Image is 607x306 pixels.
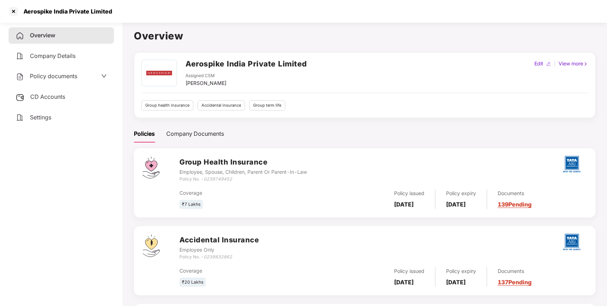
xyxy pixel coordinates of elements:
[185,73,226,79] div: Assigned CSM
[134,28,596,44] h1: Overview
[179,200,203,209] div: ₹7 Lakhs
[142,157,159,178] img: svg+xml;base64,PHN2ZyB4bWxucz0iaHR0cDovL3d3dy53My5vcmcvMjAwMC9zdmciIHdpZHRoPSI0Ny43MTQiIGhlaWdodD...
[179,235,259,246] h3: Accidental Insurance
[19,8,112,15] div: Aerospike India Private Limited
[179,254,259,261] div: Policy No. -
[498,201,532,208] a: 139 Pending
[185,58,307,70] h2: Aerospike India Private Limited
[533,60,545,68] div: Edit
[394,279,414,286] b: [DATE]
[101,73,107,79] span: down
[179,246,259,254] div: Employee Only
[30,114,51,121] span: Settings
[30,52,75,59] span: Company Details
[204,254,232,259] i: 0239832862
[498,267,532,275] div: Documents
[166,129,224,138] div: Company Documents
[249,100,285,111] div: Group term life
[179,267,315,275] div: Coverage
[142,235,160,257] img: svg+xml;base64,PHN2ZyB4bWxucz0iaHR0cDovL3d3dy53My5vcmcvMjAwMC9zdmciIHdpZHRoPSI0OS4zMjEiIGhlaWdodD...
[30,93,65,100] span: CD Accounts
[179,157,307,168] h3: Group Health Insurance
[446,189,476,197] div: Policy expiry
[142,60,176,86] img: Aerospike_(database)-Logo.wine.png
[198,100,245,111] div: Accidental insurance
[179,189,315,197] div: Coverage
[446,279,466,286] b: [DATE]
[179,176,307,183] div: Policy No. -
[16,32,24,40] img: svg+xml;base64,PHN2ZyB4bWxucz0iaHR0cDovL3d3dy53My5vcmcvMjAwMC9zdmciIHdpZHRoPSIyNCIgaGVpZ2h0PSIyNC...
[141,100,193,111] div: Group health insurance
[394,201,414,208] b: [DATE]
[498,279,532,286] a: 137 Pending
[498,189,532,197] div: Documents
[394,189,424,197] div: Policy issued
[179,168,307,176] div: Employee, Spouse, Children, Parent Or Parent-In-Law
[559,230,584,254] img: tatag.png
[557,60,590,68] div: View more
[16,113,24,122] img: svg+xml;base64,PHN2ZyB4bWxucz0iaHR0cDovL3d3dy53My5vcmcvMjAwMC9zdmciIHdpZHRoPSIyNCIgaGVpZ2h0PSIyNC...
[559,152,584,177] img: tatag.png
[179,278,206,287] div: ₹20 Lakhs
[553,60,557,68] div: |
[16,73,24,81] img: svg+xml;base64,PHN2ZyB4bWxucz0iaHR0cDovL3d3dy53My5vcmcvMjAwMC9zdmciIHdpZHRoPSIyNCIgaGVpZ2h0PSIyNC...
[16,52,24,60] img: svg+xml;base64,PHN2ZyB4bWxucz0iaHR0cDovL3d3dy53My5vcmcvMjAwMC9zdmciIHdpZHRoPSIyNCIgaGVpZ2h0PSIyNC...
[583,61,588,66] img: rightIcon
[30,73,77,80] span: Policy documents
[446,201,466,208] b: [DATE]
[394,267,424,275] div: Policy issued
[185,79,226,87] div: [PERSON_NAME]
[16,93,25,102] img: svg+xml;base64,PHN2ZyB3aWR0aD0iMjUiIGhlaWdodD0iMjQiIHZpZXdCb3g9IjAgMCAyNSAyNCIgZmlsbD0ibm9uZSIgeG...
[134,129,155,138] div: Policies
[204,176,232,182] i: 0239749452
[546,61,551,66] img: editIcon
[446,267,476,275] div: Policy expiry
[30,32,55,39] span: Overview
